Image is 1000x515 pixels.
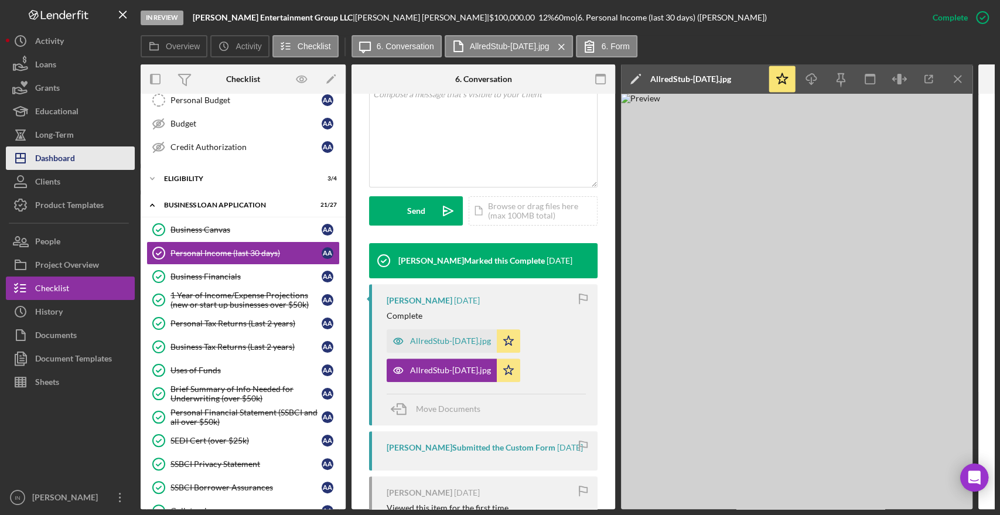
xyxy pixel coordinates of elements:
[35,277,69,303] div: Checklist
[6,123,135,146] button: Long-Term
[298,42,331,51] label: Checklist
[164,175,308,182] div: ELIGIBILITY
[387,443,555,452] div: [PERSON_NAME] Submitted the Custom Form
[387,311,422,320] div: Complete
[387,296,452,305] div: [PERSON_NAME]
[455,74,512,84] div: 6. Conversation
[322,482,333,493] div: A A
[322,364,333,376] div: A A
[454,488,480,497] time: 2025-07-22 14:59
[35,76,60,103] div: Grants
[377,42,434,51] label: 6. Conversation
[166,42,200,51] label: Overview
[387,503,510,513] div: Viewed this item for the first time.
[445,35,574,57] button: AllredStub-[DATE].jpg
[407,196,425,226] div: Send
[316,175,337,182] div: 3 / 4
[387,329,520,353] button: AllredStub-[DATE].jpg
[35,170,60,196] div: Clients
[369,196,463,226] button: Send
[322,388,333,400] div: A A
[164,202,308,209] div: BUSINESS LOAN APPLICATION
[272,35,339,57] button: Checklist
[322,94,333,106] div: A A
[6,300,135,323] button: History
[146,135,340,159] a: Credit AuthorizationAA
[410,366,491,375] div: AllredStub-[DATE].jpg
[960,463,988,492] div: Open Intercom Messenger
[146,405,340,429] a: Personal Financial Statement (SSBCI and all over $50k)AA
[470,42,550,51] label: AllredStub-[DATE].jpg
[226,74,260,84] div: Checklist
[6,370,135,394] a: Sheets
[170,408,322,427] div: Personal Financial Statement (SSBCI and all over $50k)
[6,170,135,193] button: Clients
[6,323,135,347] button: Documents
[6,76,135,100] button: Grants
[322,458,333,470] div: A A
[35,100,79,126] div: Educational
[6,100,135,123] button: Educational
[601,42,629,51] label: 6. Form
[322,294,333,306] div: A A
[557,443,583,452] time: 2025-07-22 15:15
[35,193,104,220] div: Product Templates
[410,336,491,346] div: AllredStub-[DATE].jpg
[170,342,322,352] div: Business Tax Returns (Last 2 years)
[650,74,731,84] div: AllredStub-[DATE].jpg
[236,42,261,51] label: Activity
[170,225,322,234] div: Business Canvas
[146,312,340,335] a: Personal Tax Returns (Last 2 years)AA
[322,118,333,129] div: A A
[387,488,452,497] div: [PERSON_NAME]
[6,193,135,217] a: Product Templates
[170,291,322,309] div: 1 Year of Income/Expense Projections (new or start up businesses over $50k)
[210,35,269,57] button: Activity
[6,29,135,53] button: Activity
[146,218,340,241] a: Business CanvasAA
[170,319,322,328] div: Personal Tax Returns (Last 2 years)
[35,370,59,397] div: Sheets
[6,277,135,300] button: Checklist
[538,13,554,22] div: 12 %
[6,53,135,76] button: Loans
[355,13,489,22] div: [PERSON_NAME] [PERSON_NAME] |
[146,288,340,312] a: 1 Year of Income/Expense Projections (new or start up businesses over $50k)AA
[554,13,575,22] div: 60 mo
[170,142,322,152] div: Credit Authorization
[6,146,135,170] a: Dashboard
[146,241,340,265] a: Personal Income (last 30 days)AA
[322,341,333,353] div: A A
[146,265,340,288] a: Business FinancialsAA
[322,271,333,282] div: A A
[322,435,333,446] div: A A
[454,296,480,305] time: 2025-07-22 15:17
[921,6,994,29] button: Complete
[575,13,767,22] div: | 6. Personal Income (last 30 days) ([PERSON_NAME])
[146,382,340,405] a: Brief Summary of Info Needed for Underwriting (over $50k)AA
[621,94,972,509] img: Preview
[35,123,74,149] div: Long-Term
[398,256,545,265] div: [PERSON_NAME] Marked this Complete
[193,12,353,22] b: [PERSON_NAME] Entertainment Group LLC
[933,6,968,29] div: Complete
[6,230,135,253] button: People
[6,253,135,277] button: Project Overview
[387,394,492,424] button: Move Documents
[322,318,333,329] div: A A
[322,411,333,423] div: A A
[322,141,333,153] div: A A
[170,436,322,445] div: SEDI Cert (over $25k)
[146,429,340,452] a: SEDI Cert (over $25k)AA
[146,335,340,359] a: Business Tax Returns (Last 2 years)AA
[6,347,135,370] a: Document Templates
[387,359,520,382] button: AllredStub-[DATE].jpg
